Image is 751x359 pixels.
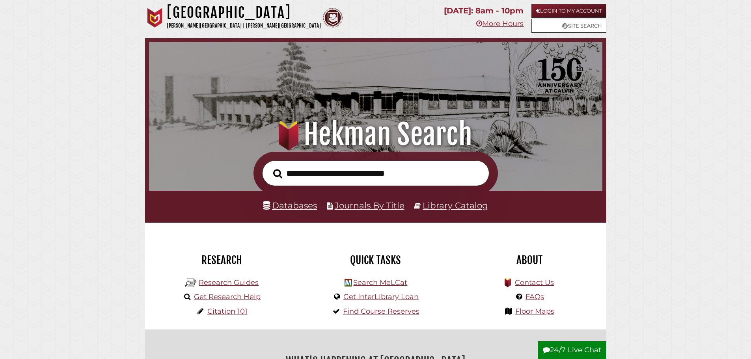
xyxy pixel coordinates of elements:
[167,21,321,30] p: [PERSON_NAME][GEOGRAPHIC_DATA] | [PERSON_NAME][GEOGRAPHIC_DATA]
[185,277,197,289] img: Hekman Library Logo
[423,200,488,210] a: Library Catalog
[207,307,248,316] a: Citation 101
[269,167,286,181] button: Search
[151,253,293,267] h2: Research
[531,4,606,18] a: Login to My Account
[160,117,591,152] h1: Hekman Search
[515,278,554,287] a: Contact Us
[476,19,524,28] a: More Hours
[305,253,447,267] h2: Quick Tasks
[335,200,404,210] a: Journals By Title
[273,169,282,179] i: Search
[515,307,554,316] a: Floor Maps
[526,292,544,301] a: FAQs
[323,8,343,28] img: Calvin Theological Seminary
[353,278,407,287] a: Search MeLCat
[531,19,606,33] a: Site Search
[145,8,165,28] img: Calvin University
[458,253,600,267] h2: About
[194,292,261,301] a: Get Research Help
[263,200,317,210] a: Databases
[444,4,524,18] p: [DATE]: 8am - 10pm
[167,4,321,21] h1: [GEOGRAPHIC_DATA]
[343,307,419,316] a: Find Course Reserves
[345,279,352,286] img: Hekman Library Logo
[199,278,259,287] a: Research Guides
[343,292,419,301] a: Get InterLibrary Loan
